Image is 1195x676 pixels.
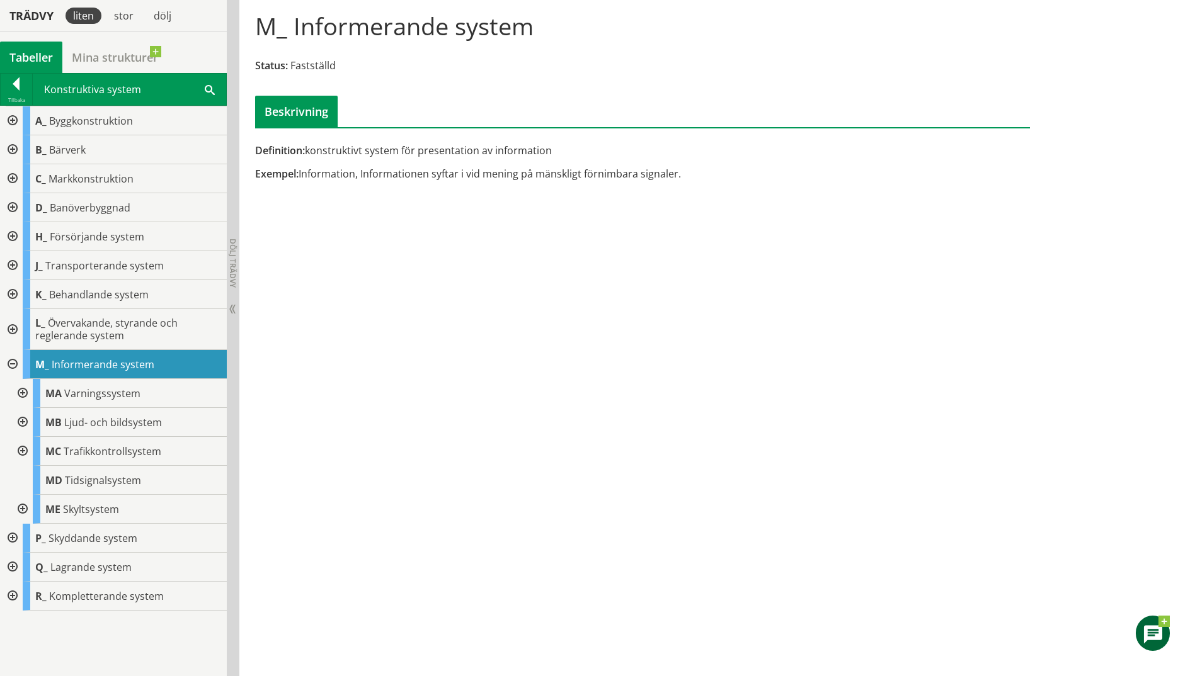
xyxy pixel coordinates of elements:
[146,8,179,24] div: dölj
[227,239,238,288] span: Dölj trädvy
[45,502,60,516] span: ME
[255,96,338,127] div: Beskrivning
[35,288,47,301] span: K_
[50,230,144,244] span: Försörjande system
[35,560,48,574] span: Q_
[255,167,299,181] span: Exempel:
[205,82,215,96] span: Sök i tabellen
[35,172,46,186] span: C_
[66,8,101,24] div: liten
[106,8,141,24] div: stor
[35,259,43,273] span: J_
[49,172,134,186] span: Markkonstruktion
[52,358,154,371] span: Informerande system
[49,114,133,128] span: Byggkonstruktion
[65,473,141,487] span: Tidsignalsystem
[255,144,765,157] div: konstruktivt system för presentation av information
[33,74,226,105] div: Konstruktiva system
[35,316,178,342] span: Övervakande, styrande och reglerande system
[3,9,60,23] div: Trädvy
[35,230,47,244] span: H_
[64,444,161,458] span: Trafikkontrollsystem
[45,415,62,429] span: MB
[50,201,130,215] span: Banöverbyggnad
[255,167,765,181] div: Information, Informationen syftar i vid mening på mänskligt förnimbara signaler.
[49,589,164,603] span: Kompletterande system
[45,473,62,487] span: MD
[45,444,61,458] span: MC
[35,358,49,371] span: M_
[10,495,227,524] div: Gå till informationssidan för CoClass Studio
[35,201,47,215] span: D_
[35,316,45,330] span: L_
[45,259,164,273] span: Transporterande system
[62,42,168,73] a: Mina strukturer
[35,531,46,545] span: P_
[1,95,32,105] div: Tillbaka
[45,386,62,400] span: MA
[10,437,227,466] div: Gå till informationssidan för CoClass Studio
[290,59,336,72] span: Fastställd
[35,143,47,157] span: B_
[255,59,288,72] span: Status:
[64,415,162,429] span: Ljud- och bildsystem
[255,144,305,157] span: Definition:
[49,143,86,157] span: Bärverk
[64,386,140,400] span: Varningssystem
[35,589,47,603] span: R_
[63,502,119,516] span: Skyltsystem
[10,379,227,408] div: Gå till informationssidan för CoClass Studio
[49,288,149,301] span: Behandlande system
[10,466,227,495] div: Gå till informationssidan för CoClass Studio
[50,560,132,574] span: Lagrande system
[49,531,137,545] span: Skyddande system
[10,408,227,437] div: Gå till informationssidan för CoClass Studio
[255,12,534,40] h1: M_ Informerande system
[35,114,47,128] span: A_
